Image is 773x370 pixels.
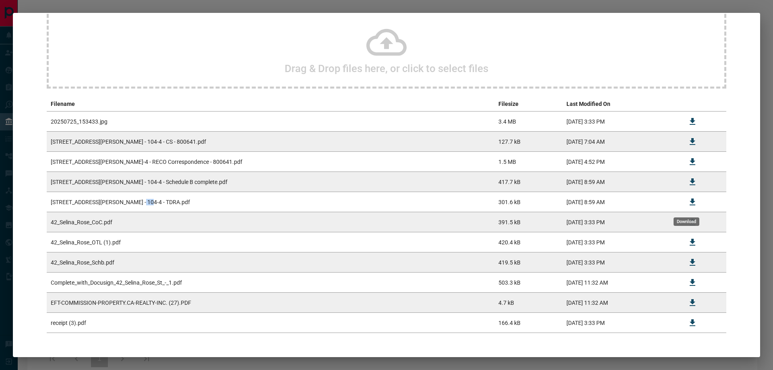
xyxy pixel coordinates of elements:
td: 42_Selina_Rose_CoC.pdf [47,212,494,232]
td: [DATE] 3:33 PM [562,252,679,273]
td: [STREET_ADDRESS][PERSON_NAME]-4 - RECO Correspondence - 800641.pdf [47,152,494,172]
td: [DATE] 8:59 AM [562,192,679,212]
td: 3.4 MB [494,112,562,132]
td: 301.6 kB [494,192,562,212]
td: 420.4 kB [494,232,562,252]
th: download action column [679,97,706,112]
td: 20250725_153433.jpg [47,112,494,132]
button: Download [683,233,702,252]
td: 127.7 kB [494,132,562,152]
td: [STREET_ADDRESS][PERSON_NAME] - 104-4 - Schedule B complete.pdf [47,172,494,192]
td: [DATE] 3:33 PM [562,112,679,132]
td: 391.5 kB [494,212,562,232]
button: Download [683,132,702,151]
th: Filename [47,97,494,112]
td: 166.4 kB [494,313,562,333]
td: 419.5 kB [494,252,562,273]
th: Filesize [494,97,562,112]
td: 503.3 kB [494,273,562,293]
div: Drag & Drop files here, or click to select files [47,8,726,89]
h2: Drag & Drop files here, or click to select files [285,62,488,74]
td: 417.7 kB [494,172,562,192]
td: [STREET_ADDRESS][PERSON_NAME] - 104-4 - CS - 800641.pdf [47,132,494,152]
td: [DATE] 3:33 PM [562,212,679,232]
td: 1.5 MB [494,152,562,172]
td: [DATE] 7:04 AM [562,132,679,152]
td: 4.7 kB [494,293,562,313]
button: Download [683,253,702,272]
td: 42_Selina_Rose_Schb.pdf [47,252,494,273]
td: Complete_with_Docusign_42_Selina_Rose_St_-_1.pdf [47,273,494,293]
button: Download [683,192,702,212]
td: [DATE] 3:33 PM [562,232,679,252]
td: receipt (3).pdf [47,313,494,333]
th: delete file action column [706,97,726,112]
button: Download [683,172,702,192]
button: Download [683,293,702,312]
td: [DATE] 4:52 PM [562,152,679,172]
button: Download [683,112,702,131]
th: Last Modified On [562,97,679,112]
td: [DATE] 8:59 AM [562,172,679,192]
td: [DATE] 3:33 PM [562,313,679,333]
td: [DATE] 11:32 AM [562,293,679,313]
button: Download [683,273,702,292]
div: Download [674,217,699,226]
td: [STREET_ADDRESS][PERSON_NAME] - 104-4 - TDRA.pdf [47,192,494,212]
td: [DATE] 11:32 AM [562,273,679,293]
button: Download [683,313,702,333]
td: EFT-COMMISSION-PROPERTY.CA-REALTY-INC. (27).PDF [47,293,494,313]
td: 42_Selina_Rose_OTL (1).pdf [47,232,494,252]
button: Download [683,152,702,172]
